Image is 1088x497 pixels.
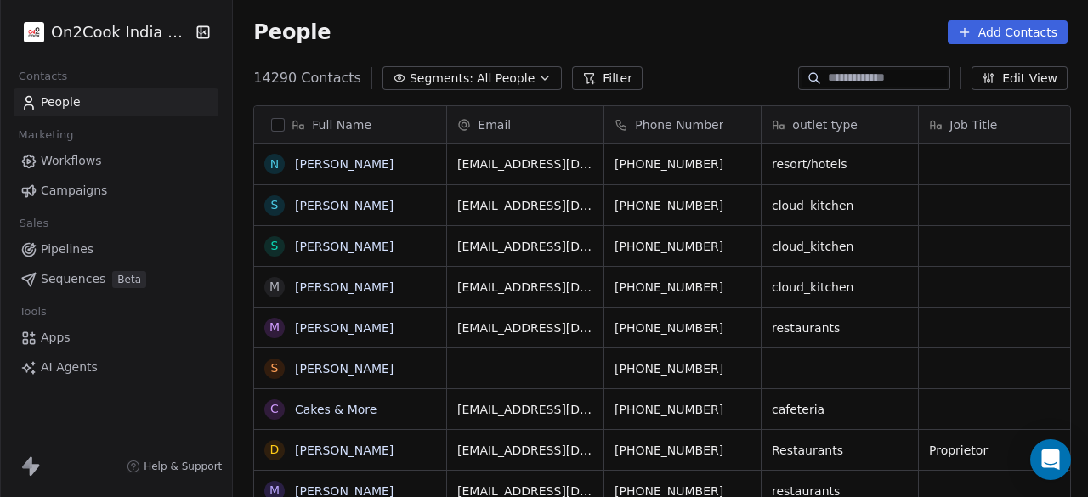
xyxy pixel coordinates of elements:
[295,321,394,335] a: [PERSON_NAME]
[20,18,184,47] button: On2Cook India Pvt. Ltd.
[14,88,218,116] a: People
[772,442,908,459] span: Restaurants
[12,211,56,236] span: Sales
[41,152,102,170] span: Workflows
[772,279,908,296] span: cloud_kitchen
[615,197,751,214] span: [PHONE_NUMBER]
[14,177,218,205] a: Campaigns
[41,93,81,111] span: People
[295,362,394,376] a: [PERSON_NAME]
[457,279,593,296] span: [EMAIL_ADDRESS][DOMAIN_NAME]
[295,280,394,294] a: [PERSON_NAME]
[253,20,331,45] span: People
[929,442,1065,459] span: Proprietor
[271,196,279,214] div: S
[457,197,593,214] span: [EMAIL_ADDRESS][DOMAIN_NAME]
[41,240,93,258] span: Pipelines
[112,271,146,288] span: Beta
[772,155,908,172] span: resort/hotels
[271,237,279,255] div: S
[478,116,511,133] span: Email
[14,147,218,175] a: Workflows
[615,319,751,336] span: [PHONE_NUMBER]
[269,319,280,336] div: M
[457,238,593,255] span: [EMAIL_ADDRESS][DOMAIN_NAME]
[615,401,751,418] span: [PHONE_NUMBER]
[270,441,280,459] div: D
[457,442,593,459] span: [EMAIL_ADDRESS][DOMAIN_NAME]
[270,400,279,418] div: C
[144,460,222,473] span: Help & Support
[269,278,280,296] div: M
[410,70,473,88] span: Segments:
[457,155,593,172] span: [EMAIL_ADDRESS][DOMAIN_NAME]
[792,116,858,133] span: outlet type
[762,106,918,143] div: outlet type
[772,238,908,255] span: cloud_kitchen
[14,265,218,293] a: SequencesBeta
[12,299,54,325] span: Tools
[457,401,593,418] span: [EMAIL_ADDRESS][DOMAIN_NAME]
[253,68,361,88] span: 14290 Contacts
[127,460,222,473] a: Help & Support
[271,359,279,377] div: S
[948,20,1068,44] button: Add Contacts
[24,22,44,42] img: on2cook%20logo-04%20copy.jpg
[447,106,603,143] div: Email
[312,116,371,133] span: Full Name
[615,360,751,377] span: [PHONE_NUMBER]
[51,21,191,43] span: On2Cook India Pvt. Ltd.
[772,319,908,336] span: restaurants
[615,155,751,172] span: [PHONE_NUMBER]
[41,359,98,376] span: AI Agents
[477,70,535,88] span: All People
[295,199,394,212] a: [PERSON_NAME]
[1030,439,1071,480] div: Open Intercom Messenger
[295,443,394,457] a: [PERSON_NAME]
[604,106,761,143] div: Phone Number
[270,155,279,173] div: N
[295,403,377,416] a: Cakes & More
[772,197,908,214] span: cloud_kitchen
[295,157,394,171] a: [PERSON_NAME]
[615,279,751,296] span: [PHONE_NUMBER]
[41,329,71,347] span: Apps
[14,324,218,352] a: Apps
[14,235,218,263] a: Pipelines
[919,106,1075,143] div: Job Title
[254,106,446,143] div: Full Name
[949,116,997,133] span: Job Title
[772,401,908,418] span: cafeteria
[41,182,107,200] span: Campaigns
[295,240,394,253] a: [PERSON_NAME]
[41,270,105,288] span: Sequences
[972,66,1068,90] button: Edit View
[11,122,81,148] span: Marketing
[14,353,218,381] a: AI Agents
[615,238,751,255] span: [PHONE_NUMBER]
[457,319,593,336] span: [EMAIL_ADDRESS][DOMAIN_NAME]
[11,64,75,89] span: Contacts
[572,66,643,90] button: Filter
[615,442,751,459] span: [PHONE_NUMBER]
[635,116,723,133] span: Phone Number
